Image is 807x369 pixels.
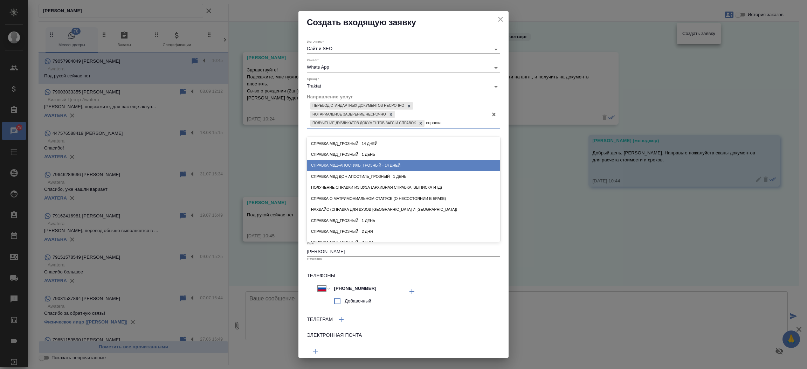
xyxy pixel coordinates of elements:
[333,311,350,328] button: Добавить
[307,272,500,280] h6: Телефоны
[307,94,353,99] span: Направление услуг
[307,332,500,339] h6: Электронная почта
[345,298,371,305] span: Добавочный
[310,111,387,118] div: Нотариальное заверение несрочно
[307,237,500,248] div: Справка МВД_Грозный - 3 дня
[307,193,500,204] div: Справка о матримониальном статусе (о несостоянии в браке)
[307,226,500,237] div: Справка МВД_Грозный - 2 дня
[307,149,500,160] div: Справка МВД_Грозный - 1 день
[307,257,322,260] label: Отчество
[307,46,500,51] div: Сайт и SEO
[307,138,500,149] div: Справка МВД_Грозный - 14 дней
[307,215,500,226] div: Справка МВД_Грозный - 1 день
[307,77,319,81] label: Бренд
[331,283,393,293] input: ✎ Введи что-нибудь
[307,64,500,70] div: Whats App
[307,343,324,360] button: Добавить
[307,316,333,323] h6: Телеграм
[307,40,324,43] label: Источник
[307,171,500,182] div: Справка МВД ДС + апостиль_Грозный - 1 день
[310,102,405,110] div: Перевод стандартных документов несрочно
[307,242,313,245] label: Имя
[307,58,319,62] label: Канал
[307,204,500,215] div: Нахвайс (Справка для вузов [GEOGRAPHIC_DATA] и [GEOGRAPHIC_DATA])
[307,160,500,171] div: Справка МВД+апостиль_Грозный - 14 дней
[307,83,500,89] div: Traktat
[310,120,417,127] div: Получение дубликатов документов ЗАГС и справок
[307,182,500,193] div: Получение справки из ВУЗа (архивная справка, выписка итд)
[495,14,506,25] button: close
[403,283,420,300] button: Добавить
[307,17,500,28] h2: Создать входящую заявку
